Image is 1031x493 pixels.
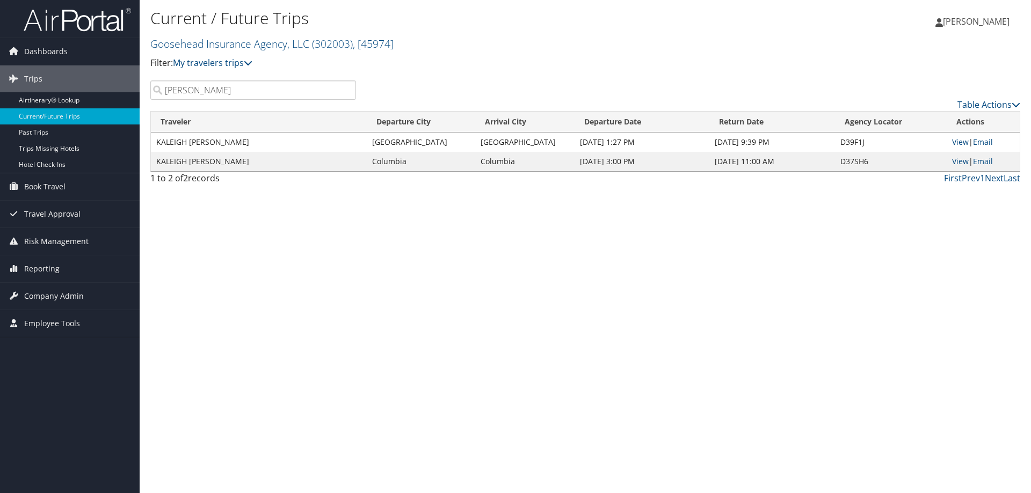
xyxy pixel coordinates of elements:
td: D37SH6 [835,152,947,171]
a: View [952,156,969,166]
h1: Current / Future Trips [150,7,730,30]
td: | [947,152,1020,171]
th: Agency Locator: activate to sort column ascending [835,112,947,133]
a: Goosehead Insurance Agency, LLC [150,36,394,51]
span: 2 [183,172,188,184]
a: Prev [962,172,980,184]
th: Traveler: activate to sort column ascending [151,112,367,133]
input: Search Traveler or Arrival City [150,80,356,100]
a: View [952,137,969,147]
td: KALEIGH [PERSON_NAME] [151,133,367,152]
td: [DATE] 11:00 AM [709,152,835,171]
span: Company Admin [24,283,84,310]
a: Table Actions [957,99,1020,111]
a: Email [973,156,993,166]
td: Columbia [367,152,475,171]
span: Dashboards [24,38,68,65]
p: Filter: [150,56,730,70]
th: Return Date: activate to sort column ascending [709,112,835,133]
span: , [ 45974 ] [353,36,394,51]
a: My travelers trips [173,57,252,69]
span: Book Travel [24,173,66,200]
td: | [947,133,1020,152]
span: Employee Tools [24,310,80,337]
th: Actions [947,112,1020,133]
td: [GEOGRAPHIC_DATA] [367,133,475,152]
img: airportal-logo.png [24,7,131,32]
td: [DATE] 3:00 PM [575,152,709,171]
span: [PERSON_NAME] [943,16,1010,27]
span: Reporting [24,255,60,282]
a: [PERSON_NAME] [935,5,1020,38]
a: First [944,172,962,184]
td: Columbia [475,152,575,171]
span: Risk Management [24,228,89,255]
a: Last [1004,172,1020,184]
a: Next [985,172,1004,184]
span: Trips [24,65,42,92]
th: Arrival City: activate to sort column ascending [475,112,575,133]
span: ( 302003 ) [312,36,353,51]
a: 1 [980,172,985,184]
span: Travel Approval [24,201,81,227]
a: Email [973,137,993,147]
th: Departure City: activate to sort column ascending [367,112,475,133]
td: [DATE] 1:27 PM [575,133,709,152]
td: [DATE] 9:39 PM [709,133,835,152]
div: 1 to 2 of records [150,172,356,190]
td: KALEIGH [PERSON_NAME] [151,152,367,171]
td: D39F1J [835,133,947,152]
td: [GEOGRAPHIC_DATA] [475,133,575,152]
th: Departure Date: activate to sort column descending [575,112,709,133]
